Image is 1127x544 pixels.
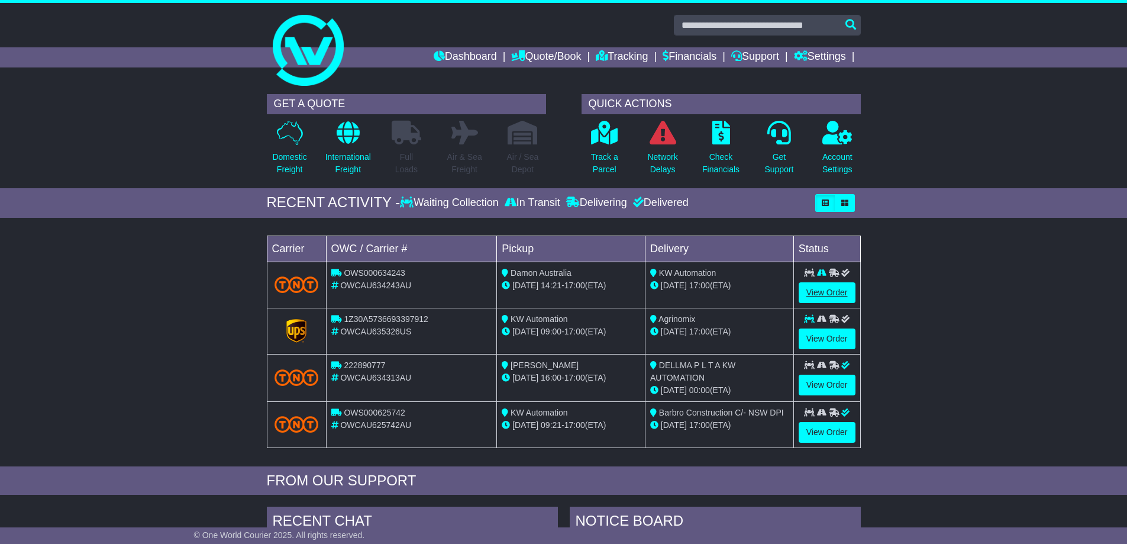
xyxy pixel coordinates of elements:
[564,327,585,336] span: 17:00
[799,422,855,443] a: View Order
[512,327,538,336] span: [DATE]
[689,420,710,430] span: 17:00
[275,369,319,385] img: TNT_Domestic.png
[326,236,497,262] td: OWC / Carrier #
[702,151,740,176] p: Check Financials
[340,420,411,430] span: OWCAU625742AU
[275,276,319,292] img: TNT_Domestic.png
[650,360,735,382] span: DELLMA P L T A KW AUTOMATION
[661,281,687,290] span: [DATE]
[325,151,371,176] p: International Freight
[590,120,619,182] a: Track aParcel
[582,94,861,114] div: QUICK ACTIONS
[272,151,306,176] p: Domestic Freight
[799,329,855,349] a: View Order
[502,197,563,210] div: In Transit
[647,151,677,176] p: Network Delays
[659,408,784,417] span: Barbro Construction C/- NSW DPI
[570,507,861,539] div: NOTICE BOARD
[267,94,546,114] div: GET A QUOTE
[564,420,585,430] span: 17:00
[663,47,716,67] a: Financials
[645,236,793,262] td: Delivery
[591,151,618,176] p: Track a Parcel
[400,197,501,210] div: Waiting Collection
[689,281,710,290] span: 17:00
[822,120,853,182] a: AccountSettings
[267,507,558,539] div: RECENT CHAT
[689,327,710,336] span: 17:00
[275,416,319,432] img: TNT_Domestic.png
[502,372,640,384] div: - (ETA)
[650,384,789,397] div: (ETA)
[267,472,861,490] div: FROM OUR SUPPORT
[344,268,405,278] span: OWS000634243
[731,47,779,67] a: Support
[563,197,630,210] div: Delivering
[661,385,687,395] span: [DATE]
[344,408,405,417] span: OWS000625742
[447,151,482,176] p: Air & Sea Freight
[502,419,640,432] div: - (ETA)
[541,281,561,290] span: 14:21
[650,279,789,292] div: (ETA)
[822,151,852,176] p: Account Settings
[272,120,307,182] a: DomesticFreight
[661,327,687,336] span: [DATE]
[511,360,579,370] span: [PERSON_NAME]
[512,373,538,382] span: [DATE]
[286,319,306,343] img: GetCarrierServiceLogo
[764,120,794,182] a: GetSupport
[564,281,585,290] span: 17:00
[799,375,855,395] a: View Order
[794,47,846,67] a: Settings
[630,197,689,210] div: Delivered
[541,327,561,336] span: 09:00
[596,47,648,67] a: Tracking
[511,314,568,324] span: KW Automation
[392,151,421,176] p: Full Loads
[799,282,855,303] a: View Order
[511,408,568,417] span: KW Automation
[764,151,793,176] p: Get Support
[497,236,645,262] td: Pickup
[541,373,561,382] span: 16:00
[659,268,716,278] span: KW Automation
[194,530,365,540] span: © One World Courier 2025. All rights reserved.
[507,151,539,176] p: Air / Sea Depot
[512,420,538,430] span: [DATE]
[647,120,678,182] a: NetworkDelays
[511,268,571,278] span: Damon Australia
[434,47,497,67] a: Dashboard
[344,314,428,324] span: 1Z30A5736693397912
[267,194,401,211] div: RECENT ACTIVITY -
[502,326,640,338] div: - (ETA)
[658,314,695,324] span: Agrinomix
[340,281,411,290] span: OWCAU634243AU
[689,385,710,395] span: 00:00
[512,281,538,290] span: [DATE]
[511,47,581,67] a: Quote/Book
[344,360,385,370] span: 222890777
[340,327,411,336] span: OWCAU635326US
[650,419,789,432] div: (ETA)
[267,236,326,262] td: Carrier
[702,120,740,182] a: CheckFinancials
[793,236,860,262] td: Status
[325,120,372,182] a: InternationalFreight
[564,373,585,382] span: 17:00
[650,326,789,338] div: (ETA)
[502,279,640,292] div: - (ETA)
[340,373,411,382] span: OWCAU634313AU
[541,420,561,430] span: 09:21
[661,420,687,430] span: [DATE]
